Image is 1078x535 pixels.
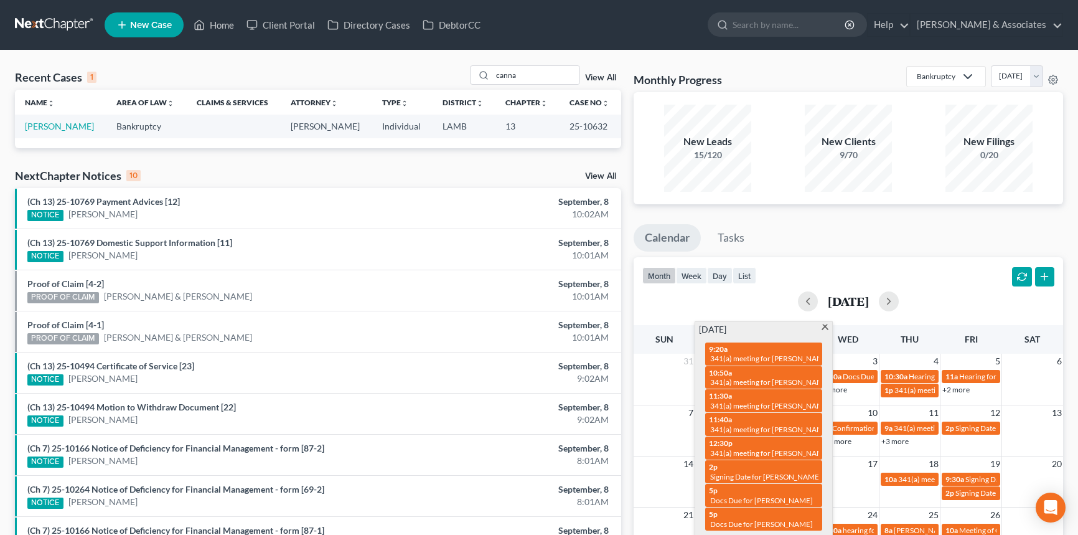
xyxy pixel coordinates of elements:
[945,135,1033,149] div: New Filings
[894,386,1074,395] span: 341(a) meeting for [PERSON_NAME] [PERSON_NAME]
[709,486,718,495] span: 5p
[682,508,695,523] span: 21
[709,462,718,471] span: 2p
[27,320,104,330] a: Proof of Claim [4-1]
[710,354,830,363] span: 341(a) meeting for [PERSON_NAME]
[866,405,879,420] span: 10
[710,425,830,434] span: 341(a) meeting for [PERSON_NAME]
[187,90,281,115] th: Claims & Services
[423,401,609,414] div: September, 8
[87,72,96,83] div: 1
[820,385,847,394] a: +2 more
[68,208,138,220] a: [PERSON_NAME]
[945,526,958,535] span: 10a
[68,249,138,262] a: [PERSON_NAME]
[894,526,985,535] span: [PERSON_NAME] - Criminal
[1051,457,1063,471] span: 20
[47,100,55,107] i: unfold_more
[894,424,1014,433] span: 341(a) meeting for [PERSON_NAME]
[423,372,609,385] div: 9:02AM
[27,457,63,468] div: NOTICE
[706,224,756,252] a: Tasks
[27,402,236,412] a: (Ch 13) 25-10494 Motion to Withdraw Document [22]
[884,475,897,484] span: 10a
[989,405,1001,420] span: 12
[994,354,1001,369] span: 5
[866,457,879,471] span: 17
[866,508,879,523] span: 24
[25,98,55,107] a: Nameunfold_more
[945,424,954,433] span: 2p
[423,360,609,372] div: September, 8
[664,135,751,149] div: New Leads
[27,237,232,248] a: (Ch 13) 25-10769 Domestic Support Information [11]
[959,372,1056,381] span: Hearing for [PERSON_NAME]
[560,115,621,138] td: 25-10632
[664,149,751,161] div: 15/120
[27,333,99,344] div: PROOF OF CLAIM
[423,237,609,249] div: September, 8
[709,344,728,354] span: 9:20a
[911,14,1062,36] a: [PERSON_NAME] & Associates
[126,170,141,181] div: 10
[709,415,732,424] span: 11:40a
[909,372,1006,381] span: Hearing for [PERSON_NAME]
[492,66,579,84] input: Search by name...
[321,14,416,36] a: Directory Cases
[104,331,252,344] a: [PERSON_NAME] & [PERSON_NAME]
[871,354,879,369] span: 3
[27,361,194,371] a: (Ch 13) 25-10494 Certificate of Service [23]
[423,196,609,208] div: September, 8
[828,295,869,308] h2: [DATE]
[423,319,609,331] div: September, 8
[945,488,954,498] span: 2p
[655,334,673,344] span: Sun
[27,415,63,427] div: NOTICE
[733,13,846,36] input: Search by name...
[423,208,609,220] div: 10:02AM
[27,196,180,207] a: (Ch 13) 25-10769 Payment Advices [12]
[838,334,858,344] span: Wed
[682,354,695,369] span: 31
[1036,493,1066,523] div: Open Intercom Messenger
[423,290,609,303] div: 10:01AM
[401,100,408,107] i: unfold_more
[104,290,252,303] a: [PERSON_NAME] & [PERSON_NAME]
[989,508,1001,523] span: 26
[634,224,701,252] a: Calendar
[884,424,893,433] span: 9a
[187,14,240,36] a: Home
[27,278,104,289] a: Proof of Claim [4-2]
[585,73,616,82] a: View All
[27,443,324,453] a: (Ch 7) 25-10166 Notice of Deficiency for Financial Management - form [87-2]
[330,100,338,107] i: unfold_more
[1024,334,1040,344] span: Sat
[945,149,1033,161] div: 0/20
[927,508,940,523] span: 25
[27,292,99,303] div: PROOF OF CLAIM
[1051,405,1063,420] span: 13
[884,526,893,535] span: 8a
[733,267,756,284] button: list
[423,455,609,467] div: 8:01AM
[25,121,94,131] a: [PERSON_NAME]
[540,100,548,107] i: unfold_more
[710,496,813,505] span: Docs Due for [PERSON_NAME]
[423,414,609,426] div: 9:02AM
[642,267,676,284] button: month
[942,385,970,394] a: +2 more
[27,251,63,262] div: NOTICE
[495,115,560,138] td: 13
[382,98,408,107] a: Typeunfold_more
[881,437,909,446] a: +3 more
[423,278,609,290] div: September, 8
[423,483,609,496] div: September, 8
[965,334,978,344] span: Fri
[68,455,138,467] a: [PERSON_NAME]
[843,526,939,535] span: hearing for [PERSON_NAME]
[843,372,983,381] span: Docs Due for [US_STATE][PERSON_NAME]
[884,372,907,381] span: 10:30a
[884,386,893,395] span: 1p
[68,496,138,508] a: [PERSON_NAME]
[932,354,940,369] span: 4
